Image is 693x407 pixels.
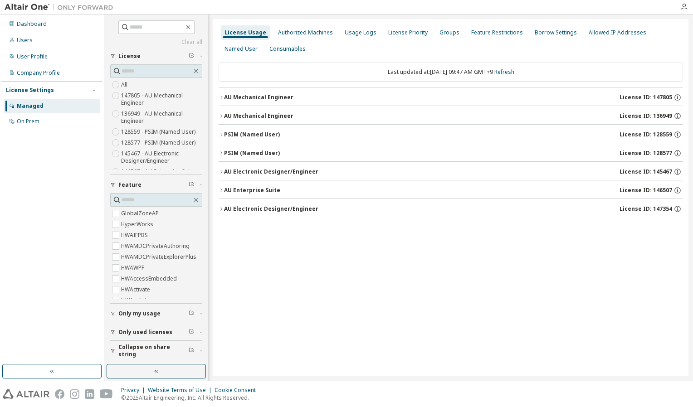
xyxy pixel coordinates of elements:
label: 146507 - AU Enterprise Suite [121,166,196,177]
span: License [118,53,141,60]
img: Altair One [5,3,118,12]
div: Website Terms of Use [148,387,215,394]
img: linkedin.svg [85,389,94,399]
span: Clear filter [189,329,194,336]
label: 147805 - AU Mechanical Engineer [121,90,202,108]
button: Feature [110,175,202,195]
button: PSIM (Named User)License ID: 128577 [219,143,683,163]
div: Users [17,37,33,44]
span: Only my usage [118,310,161,317]
div: Usage Logs [345,29,376,36]
div: AU Enterprise Suite [224,187,280,194]
div: Dashboard [17,20,47,28]
button: AU Electronic Designer/EngineerLicense ID: 147354 [219,199,683,219]
div: PSIM (Named User) [224,131,280,138]
label: 136949 - AU Mechanical Engineer [121,108,202,126]
div: AU Mechanical Engineer [224,94,293,101]
div: Named User [224,45,258,53]
img: altair_logo.svg [3,389,49,399]
label: 145467 - AU Electronic Designer/Engineer [121,148,202,166]
button: Only used licenses [110,322,202,342]
div: AU Mechanical Engineer [224,112,293,120]
div: Authorized Machines [278,29,333,36]
div: Borrow Settings [535,29,577,36]
label: 128577 - PSIM (Named User) [121,137,197,148]
div: Managed [17,102,44,110]
label: HWActivate [121,284,152,295]
div: Cookie Consent [215,387,261,394]
div: On Prem [17,118,39,125]
div: License Settings [6,87,54,94]
button: AU Electronic Designer/EngineerLicense ID: 145467 [219,162,683,182]
label: HWAIFPBS [121,230,150,241]
button: AU Mechanical EngineerLicense ID: 136949 [219,106,683,126]
div: User Profile [17,53,48,60]
label: All [121,79,129,90]
div: Feature Restrictions [471,29,523,36]
div: Company Profile [17,69,60,77]
span: License ID: 146507 [620,187,672,194]
button: License [110,46,202,66]
span: License ID: 128559 [620,131,672,138]
button: PSIM (Named User)License ID: 128559 [219,125,683,145]
span: License ID: 147805 [620,94,672,101]
div: Groups [439,29,459,36]
span: Clear filter [189,181,194,189]
a: Refresh [494,68,514,76]
span: Feature [118,181,142,189]
div: PSIM (Named User) [224,150,280,157]
div: Last updated at: [DATE] 09:47 AM GMT+9 [219,63,683,82]
label: HWAWPF [121,262,146,273]
div: AU Electronic Designer/Engineer [224,168,318,175]
span: Clear filter [189,310,194,317]
label: HWAMDCPrivateAuthoring [121,241,191,252]
button: Only my usage [110,304,202,324]
label: HWAMDCPrivateExplorerPlus [121,252,198,262]
span: Only used licenses [118,329,172,336]
p: © 2025 Altair Engineering, Inc. All Rights Reserved. [121,394,261,402]
div: Consumables [269,45,306,53]
div: AU Electronic Designer/Engineer [224,205,318,213]
button: Collapse on share string [110,341,202,361]
button: AU Enterprise SuiteLicense ID: 146507 [219,180,683,200]
label: HyperWorks [121,219,155,230]
img: youtube.svg [100,389,113,399]
button: AU Mechanical EngineerLicense ID: 147805 [219,87,683,107]
span: License ID: 128577 [620,150,672,157]
div: Allowed IP Addresses [589,29,646,36]
span: Clear filter [189,347,194,354]
label: HWAcufwh [121,295,150,306]
span: License ID: 147354 [620,205,672,213]
img: instagram.svg [70,389,79,399]
div: License Usage [224,29,266,36]
div: License Priority [388,29,428,36]
div: Privacy [121,387,148,394]
img: facebook.svg [55,389,64,399]
span: Clear filter [189,53,194,60]
span: License ID: 145467 [620,168,672,175]
label: GlobalZoneAP [121,208,161,219]
span: License ID: 136949 [620,112,672,120]
span: Collapse on share string [118,344,189,358]
label: HWAccessEmbedded [121,273,179,284]
a: Clear all [110,39,202,46]
label: 128559 - PSIM (Named User) [121,126,197,137]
